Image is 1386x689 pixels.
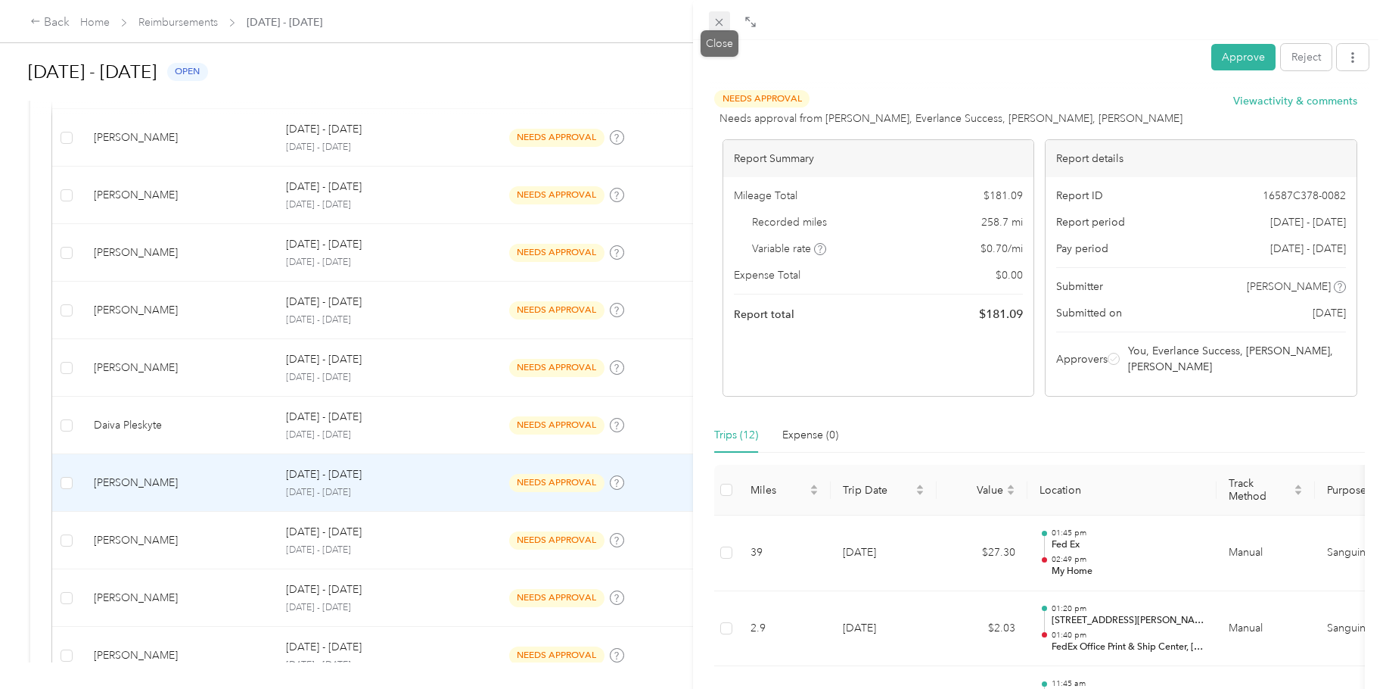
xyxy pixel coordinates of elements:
[714,427,758,444] div: Trips (12)
[1294,482,1303,491] span: caret-up
[1006,482,1015,491] span: caret-up
[1056,188,1103,204] span: Report ID
[831,516,937,591] td: [DATE]
[1233,93,1357,109] button: Viewactivity & comments
[1263,188,1346,204] span: 16587C378-0082
[1052,641,1204,654] p: FedEx Office Print & Ship Center, [STREET_ADDRESS][PERSON_NAME][PERSON_NAME]
[1229,477,1291,503] span: Track Method
[1128,343,1344,375] span: You, Everlance Success, [PERSON_NAME], [PERSON_NAME]
[937,516,1027,591] td: $27.30
[1211,44,1276,70] button: Approve
[949,484,1003,497] span: Value
[810,482,819,491] span: caret-up
[1056,305,1122,321] span: Submitted on
[1270,214,1346,230] span: [DATE] - [DATE]
[984,188,1023,204] span: $ 181.09
[734,188,797,204] span: Mileage Total
[1313,305,1346,321] span: [DATE]
[1294,488,1303,497] span: caret-down
[937,465,1027,516] th: Value
[701,30,738,57] div: Close
[979,305,1023,323] span: $ 181.09
[1281,44,1332,70] button: Reject
[1052,614,1204,628] p: [STREET_ADDRESS][PERSON_NAME]
[1056,351,1108,367] span: Approvers
[738,591,831,667] td: 2.9
[752,241,826,257] span: Variable rate
[734,267,800,283] span: Expense Total
[1052,603,1204,614] p: 01:20 pm
[1052,538,1204,552] p: Fed Ex
[1056,241,1108,257] span: Pay period
[1056,214,1125,230] span: Report period
[1247,279,1331,295] span: [PERSON_NAME]
[734,307,794,323] span: Report total
[1270,241,1346,257] span: [DATE] - [DATE]
[719,111,1182,126] span: Needs approval from [PERSON_NAME], Everlance Success, [PERSON_NAME], [PERSON_NAME]
[1052,678,1204,689] p: 11:45 am
[843,484,912,497] span: Trip Date
[1027,465,1217,516] th: Location
[996,267,1023,283] span: $ 0.00
[1052,565,1204,578] p: My Home
[981,214,1023,230] span: 258.7 mi
[810,488,819,497] span: caret-down
[1052,554,1204,565] p: 02:49 pm
[738,465,831,516] th: Miles
[1217,591,1315,667] td: Manual
[1217,516,1315,591] td: Manual
[750,484,806,497] span: Miles
[915,482,925,491] span: caret-up
[1046,140,1356,177] div: Report details
[1301,604,1386,689] iframe: Everlance-gr Chat Button Frame
[831,465,937,516] th: Trip Date
[937,591,1027,667] td: $2.03
[915,488,925,497] span: caret-down
[1006,488,1015,497] span: caret-down
[1052,528,1204,538] p: 01:45 pm
[831,591,937,667] td: [DATE]
[1056,279,1103,295] span: Submitter
[714,90,810,108] span: Needs Approval
[1052,630,1204,641] p: 01:40 pm
[1217,465,1315,516] th: Track Method
[752,214,827,230] span: Recorded miles
[738,516,831,591] td: 39
[723,140,1034,177] div: Report Summary
[980,241,1023,257] span: $ 0.70 / mi
[782,427,838,444] div: Expense (0)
